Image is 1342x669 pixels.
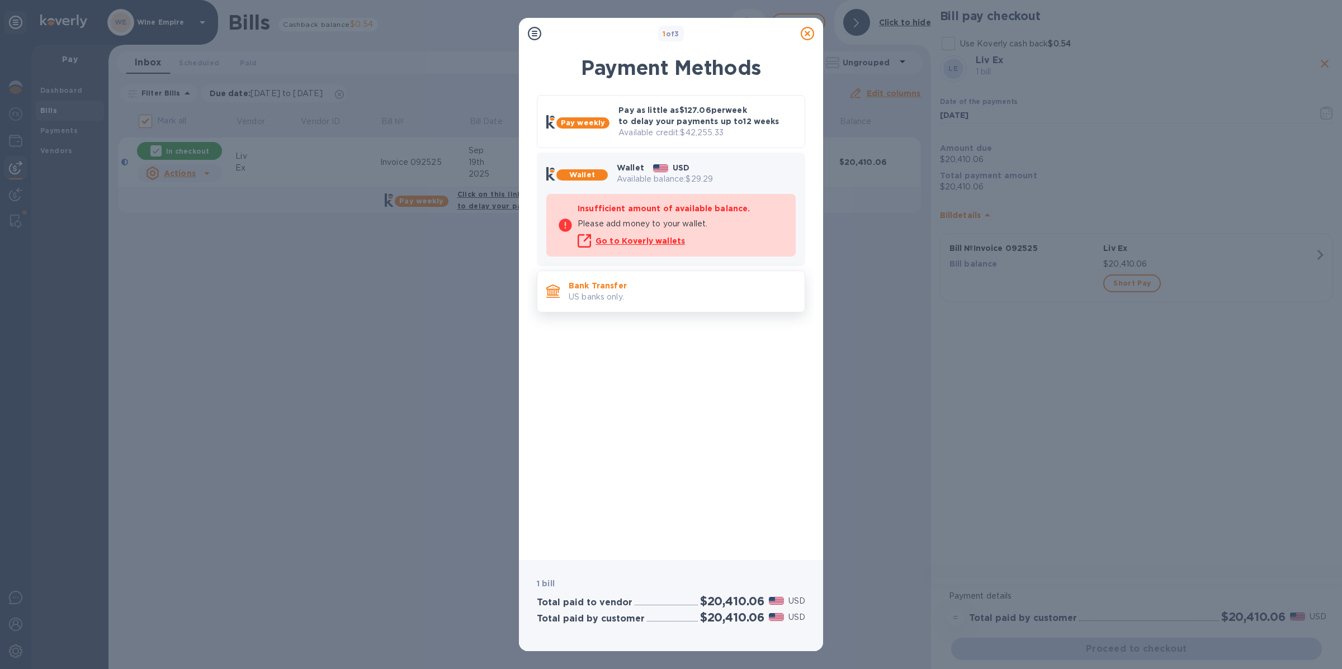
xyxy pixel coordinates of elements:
[618,127,796,139] p: Available credit: $42,255.33
[618,105,796,127] p: Pay as little as $127.06 per week to delay your payments up to 12 weeks
[663,30,679,38] b: of 3
[596,236,685,245] u: Go to Koverly wallets
[700,594,764,608] h2: $20,410.06
[569,280,796,291] p: Bank Transfer
[569,170,595,179] b: Wallet
[537,597,632,608] h3: Total paid to vendor
[673,162,689,173] p: USD
[537,614,645,624] h3: Total paid by customer
[769,613,784,621] img: USD
[569,291,796,303] p: US banks only.
[663,30,665,38] span: 1
[537,56,805,79] h1: Payment Methods
[700,610,764,624] h2: $20,410.06
[788,611,805,623] p: USD
[617,162,644,173] p: Wallet
[788,595,805,607] p: USD
[578,218,785,230] p: Please add money to your wallet.
[653,164,668,172] img: USD
[769,597,784,605] img: USD
[561,118,605,127] b: Pay weekly
[537,579,555,588] b: 1 bill
[617,173,796,185] p: Available balance: $29.29
[578,204,750,213] b: Insufficient amount of available balance.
